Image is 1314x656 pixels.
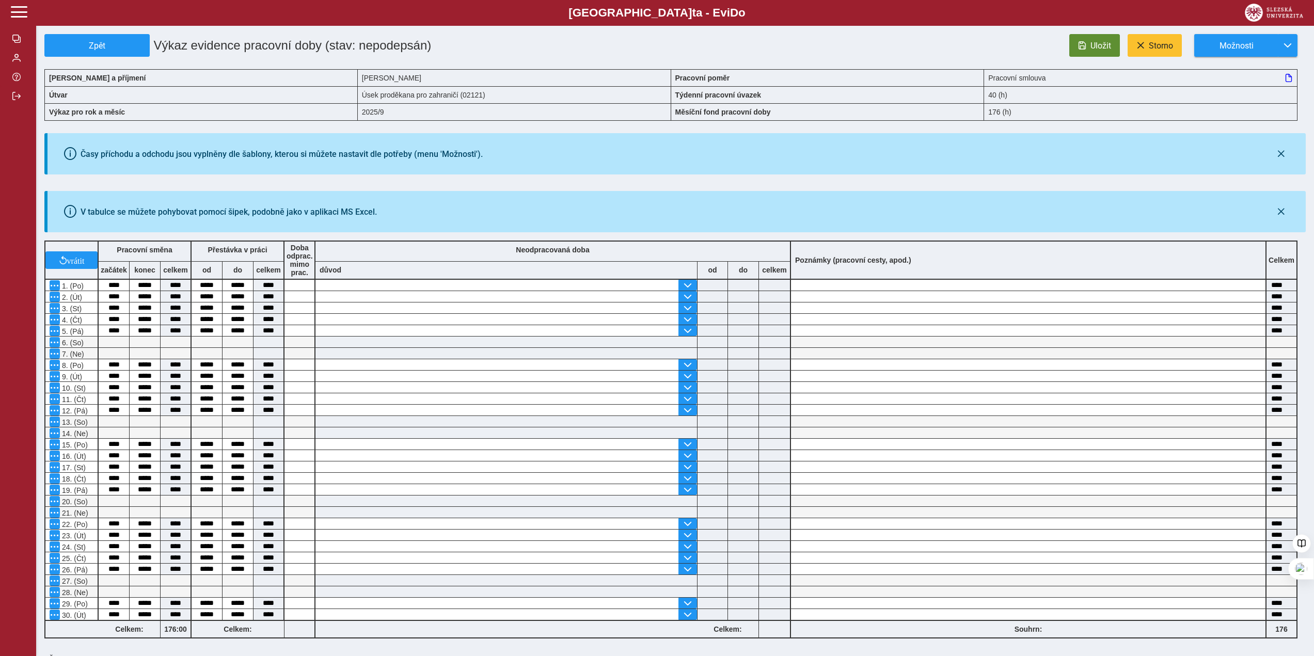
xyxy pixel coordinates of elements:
[1269,256,1294,264] b: Celkem
[358,69,671,86] div: [PERSON_NAME]
[50,303,60,313] button: Menu
[49,91,68,99] b: Útvar
[60,305,82,313] span: 3. (St)
[60,463,86,472] span: 17. (St)
[60,600,88,608] span: 29. (Po)
[50,519,60,529] button: Menu
[60,316,82,324] span: 4. (Čt)
[223,266,253,274] b: do
[50,417,60,427] button: Menu
[49,108,125,116] b: Výkaz pro rok a měsíc
[49,41,145,51] span: Zpět
[50,553,60,563] button: Menu
[50,326,60,336] button: Menu
[60,350,84,358] span: 7. (Ne)
[50,496,60,506] button: Menu
[50,473,60,484] button: Menu
[50,439,60,450] button: Menu
[60,588,88,597] span: 28. (Ne)
[50,382,60,393] button: Menu
[161,625,191,633] b: 176:00
[791,256,915,264] b: Poznámky (pracovní cesty, apod.)
[60,282,84,290] span: 1. (Po)
[44,34,150,57] button: Zpět
[50,348,60,359] button: Menu
[50,575,60,586] button: Menu
[50,541,60,552] button: Menu
[1015,625,1042,633] b: Souhrn:
[60,566,88,574] span: 26. (Pá)
[50,337,60,347] button: Menu
[60,395,86,404] span: 11. (Čt)
[50,314,60,325] button: Menu
[49,74,146,82] b: [PERSON_NAME] a příjmení
[81,207,377,217] div: V tabulce se můžete pohybovat pomocí šipek, podobně jako v aplikaci MS Excel.
[50,428,60,438] button: Menu
[192,625,284,633] b: Celkem:
[1069,34,1120,57] button: Uložit
[516,246,589,254] b: Neodpracovaná doba
[984,103,1297,121] div: 176 (h)
[161,266,191,274] b: celkem
[31,6,1283,20] b: [GEOGRAPHIC_DATA] a - Evi
[50,394,60,404] button: Menu
[130,266,160,274] b: konec
[50,292,60,302] button: Menu
[738,6,746,19] span: o
[81,149,483,159] div: Časy příchodu a odchodu jsou vyplněny dle šablony, kterou si můžete nastavit dle potřeby (menu 'M...
[1128,34,1182,57] button: Storno
[692,6,695,19] span: t
[50,564,60,574] button: Menu
[60,429,88,438] span: 14. (Ne)
[60,543,86,551] span: 24. (St)
[60,293,82,301] span: 2. (Út)
[60,361,84,370] span: 8. (Po)
[50,507,60,518] button: Menu
[1245,4,1303,22] img: logo_web_su.png
[192,266,222,274] b: od
[50,485,60,495] button: Menu
[60,554,86,563] span: 25. (Čt)
[320,266,341,274] b: důvod
[50,587,60,597] button: Menu
[67,256,85,264] span: vrátit
[50,371,60,381] button: Menu
[45,251,98,269] button: vrátit
[60,486,88,494] span: 19. (Pá)
[759,266,790,274] b: celkem
[99,625,160,633] b: Celkem:
[60,475,86,483] span: 18. (Čt)
[675,91,762,99] b: Týdenní pracovní úvazek
[99,266,129,274] b: začátek
[50,610,60,620] button: Menu
[50,451,60,461] button: Menu
[984,69,1297,86] div: Pracovní smlouva
[50,280,60,291] button: Menu
[60,327,84,335] span: 5. (Pá)
[675,74,730,82] b: Pracovní poměr
[60,520,88,529] span: 22. (Po)
[60,498,88,506] span: 20. (So)
[984,86,1297,103] div: 40 (h)
[50,530,60,540] button: Menu
[697,625,758,633] b: Celkem:
[60,441,88,449] span: 15. (Po)
[60,509,88,517] span: 21. (Ne)
[60,577,88,585] span: 27. (So)
[60,532,86,540] span: 23. (Út)
[287,244,313,277] b: Doba odprac. mimo prac.
[50,598,60,609] button: Menu
[60,339,84,347] span: 6. (So)
[50,360,60,370] button: Menu
[117,246,172,254] b: Pracovní směna
[730,6,738,19] span: D
[254,266,283,274] b: celkem
[60,452,86,460] span: 16. (Út)
[50,462,60,472] button: Menu
[60,384,86,392] span: 10. (St)
[60,373,82,381] span: 9. (Út)
[675,108,771,116] b: Měsíční fond pracovní doby
[50,405,60,415] button: Menu
[60,418,88,426] span: 13. (So)
[358,86,671,103] div: Úsek proděkana pro zahraničí (02121)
